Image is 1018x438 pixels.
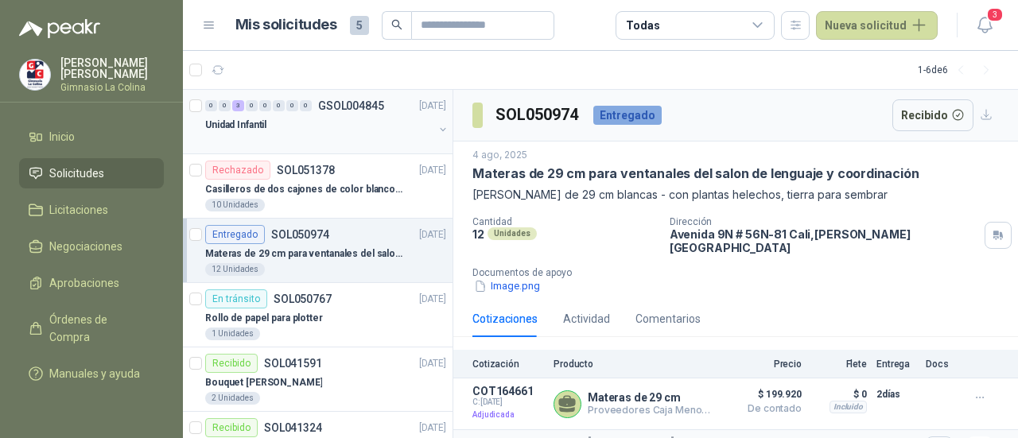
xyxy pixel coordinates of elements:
[419,421,446,436] p: [DATE]
[472,407,544,423] p: Adjudicada
[419,99,446,114] p: [DATE]
[205,354,258,373] div: Recibido
[830,401,867,413] div: Incluido
[183,154,453,219] a: RechazadoSOL051378[DATE] Casilleros de dos cajones de color blanco para casitas 1 y 210 Unidades
[205,182,403,197] p: Casilleros de dos cajones de color blanco para casitas 1 y 2
[472,216,657,227] p: Cantidad
[472,385,544,397] p: COT164661
[232,100,244,111] div: 3
[264,422,322,433] p: SOL041324
[19,304,164,352] a: Órdenes de Compra
[60,83,164,92] p: Gimnasio La Colina
[219,100,231,111] div: 0
[273,100,285,111] div: 0
[49,165,104,182] span: Solicitudes
[205,246,403,262] p: Materas de 29 cm para ventanales del salon de lenguaje y coordinación
[49,128,75,145] span: Inicio
[876,385,916,404] p: 2 días
[588,404,713,417] p: Proveedores Caja Menor (Gimnasio la Colina)
[318,100,384,111] p: GSOL004845
[876,359,916,370] p: Entrega
[205,225,265,244] div: Entregado
[49,238,122,255] span: Negociaciones
[205,118,266,133] p: Unidad Infantil
[635,310,701,328] div: Comentarios
[60,57,164,79] p: [PERSON_NAME] [PERSON_NAME]
[205,199,265,211] div: 10 Unidades
[20,60,50,90] img: Company Logo
[419,163,446,178] p: [DATE]
[670,227,978,254] p: Avenida 9N # 56N-81 Cali , [PERSON_NAME][GEOGRAPHIC_DATA]
[205,375,322,390] p: Bouquet [PERSON_NAME]
[588,391,713,404] p: Materas de 29 cm
[205,263,265,276] div: 12 Unidades
[205,392,260,405] div: 2 Unidades
[722,404,802,413] span: De contado
[419,292,446,307] p: [DATE]
[472,310,538,328] div: Cotizaciones
[926,359,958,370] p: Docs
[970,11,999,40] button: 3
[205,96,449,147] a: 0 0 3 0 0 0 0 0 GSOL004845[DATE] Unidad Infantil
[205,328,260,340] div: 1 Unidades
[563,310,610,328] div: Actividad
[183,283,453,347] a: En tránsitoSOL050767[DATE] Rollo de papel para plotter1 Unidades
[19,122,164,152] a: Inicio
[554,359,713,370] p: Producto
[472,397,544,407] span: C: [DATE]
[49,365,140,382] span: Manuales y ayuda
[205,289,267,308] div: En tránsito
[49,201,108,219] span: Licitaciones
[350,16,369,35] span: 5
[626,17,659,34] div: Todas
[205,161,270,180] div: Rechazado
[183,347,453,412] a: RecibidoSOL041591[DATE] Bouquet [PERSON_NAME]2 Unidades
[286,100,298,111] div: 0
[246,100,258,111] div: 0
[264,358,322,369] p: SOL041591
[19,359,164,389] a: Manuales y ayuda
[49,274,119,292] span: Aprobaciones
[593,106,662,125] div: Entregado
[472,148,527,163] p: 4 ago, 2025
[918,57,999,83] div: 1 - 6 de 6
[271,229,329,240] p: SOL050974
[472,278,542,295] button: Image.png
[495,103,581,127] h3: SOL050974
[277,165,335,176] p: SOL051378
[19,268,164,298] a: Aprobaciones
[300,100,312,111] div: 0
[488,227,537,240] div: Unidades
[811,359,867,370] p: Flete
[183,219,453,283] a: EntregadoSOL050974[DATE] Materas de 29 cm para ventanales del salon de lenguaje y coordinación12 ...
[892,99,974,131] button: Recibido
[472,227,484,241] p: 12
[419,356,446,371] p: [DATE]
[472,267,1012,278] p: Documentos de apoyo
[472,186,999,203] p: [PERSON_NAME] de 29 cm blancas - con plantas helechos, tierra para sembrar
[19,158,164,188] a: Solicitudes
[49,311,149,346] span: Órdenes de Compra
[986,7,1004,22] span: 3
[722,385,802,404] span: $ 199.920
[670,216,978,227] p: Dirección
[259,100,271,111] div: 0
[205,311,323,326] p: Rollo de papel para plotter
[19,231,164,262] a: Negociaciones
[811,385,867,404] p: $ 0
[205,100,217,111] div: 0
[274,293,332,304] p: SOL050767
[816,11,938,40] button: Nueva solicitud
[472,359,544,370] p: Cotización
[205,418,258,437] div: Recibido
[19,19,100,38] img: Logo peakr
[391,19,402,30] span: search
[419,227,446,242] p: [DATE]
[19,195,164,225] a: Licitaciones
[722,359,802,370] p: Precio
[472,165,919,182] p: Materas de 29 cm para ventanales del salon de lenguaje y coordinación
[235,14,337,37] h1: Mis solicitudes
